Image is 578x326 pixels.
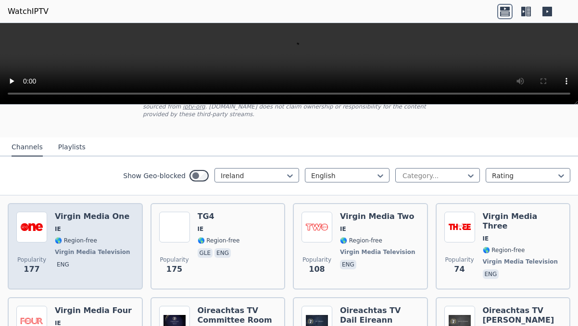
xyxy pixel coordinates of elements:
h6: Oireachtas TV Dail Eireann [340,306,419,325]
img: Virgin Media Three [444,212,475,242]
p: eng [340,260,356,269]
span: 🌎 Region-free [198,237,240,244]
span: 74 [454,264,465,275]
p: eng [483,269,499,279]
p: [DOMAIN_NAME] does not host or serve any video content directly. All streams available here are s... [143,95,435,118]
span: 🌎 Region-free [55,237,97,244]
span: Virgin Media Television [55,248,130,256]
span: Virgin Media Television [340,248,415,256]
span: IE [483,235,489,242]
a: iptv-org [183,103,205,110]
button: Channels [12,138,43,157]
h6: TG4 [198,212,240,221]
span: IE [340,225,346,233]
span: Popularity [302,256,331,264]
p: eng [214,248,231,258]
img: TG4 [159,212,190,242]
span: Popularity [445,256,474,264]
h6: Virgin Media Two [340,212,417,221]
span: 108 [309,264,325,275]
h6: Virgin Media Four [55,306,132,315]
p: eng [55,260,71,269]
span: IE [198,225,204,233]
span: 🌎 Region-free [483,246,525,254]
h6: Virgin Media Three [483,212,562,231]
span: IE [55,225,61,233]
label: Show Geo-blocked [123,171,186,181]
h6: Virgin Media One [55,212,132,221]
span: 175 [166,264,182,275]
img: Virgin Media Two [302,212,332,242]
button: Playlists [58,138,86,157]
span: 177 [24,264,39,275]
span: Virgin Media Television [483,258,558,266]
span: 🌎 Region-free [340,237,382,244]
span: Popularity [17,256,46,264]
h6: Oireachtas TV [PERSON_NAME] [483,306,562,325]
img: Virgin Media One [16,212,47,242]
a: WatchIPTV [8,6,49,17]
p: gle [198,248,213,258]
span: Popularity [160,256,188,264]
